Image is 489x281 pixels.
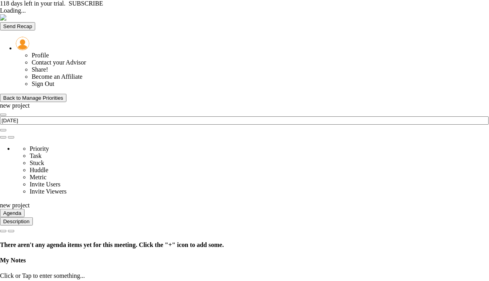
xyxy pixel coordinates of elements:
span: Profile [32,52,49,59]
span: Contact your Advisor [32,59,86,66]
span: Become an Affiliate [32,73,83,80]
span: Sign Out [32,80,54,87]
span: Send Recap [3,23,32,29]
span: Share! [32,66,48,73]
span: Priority [30,145,49,152]
span: Invite Viewers [30,188,66,195]
span: Huddle [30,167,48,173]
span: Invite Users [30,181,61,188]
span: Agenda [3,210,21,216]
span: Task [30,152,42,159]
span: Description [3,218,30,224]
span: Stuck [30,159,44,166]
span: Metric [30,174,47,180]
div: Back to Manage Priorities [3,95,63,101]
img: 157261.Person.photo [16,37,29,50]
